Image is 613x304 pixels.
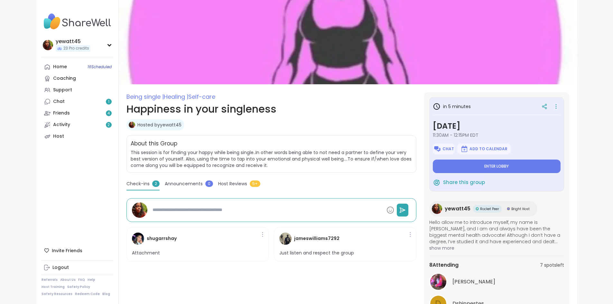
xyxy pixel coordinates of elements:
[429,219,564,245] span: Hello allow me to introduce myself, my name is [PERSON_NAME], and I am and always have been the b...
[433,145,441,153] img: ShareWell Logomark
[132,250,160,256] p: Attachment
[188,93,215,101] span: Self-care
[429,261,459,269] span: 8 Attending
[42,61,113,73] a: Home16Scheduled
[442,146,454,152] span: Chat
[433,132,561,138] span: 11:30AM - 12:15PM EDT
[433,103,471,110] h3: in 5 minutes
[476,207,479,210] img: Rocket Peer
[129,122,135,128] img: yewatt45
[218,180,247,187] span: Host Reviews
[279,233,292,245] img: jameswilliams7292
[108,99,109,105] span: 1
[132,233,144,245] img: shugarrshay
[53,75,76,82] div: Coaching
[126,180,150,187] span: Check-ins
[126,93,164,101] span: Being single |
[88,64,112,69] span: 16 Scheduled
[60,278,76,282] a: About Us
[511,207,530,211] span: Bright Host
[78,278,85,282] a: FAQ
[469,146,507,152] span: Add to Calendar
[205,180,213,187] span: 0
[88,278,95,282] a: Help
[42,245,113,256] div: Invite Friends
[429,245,564,251] span: show more
[75,292,100,296] a: Redeem Code
[42,262,113,273] a: Logout
[457,143,511,154] button: Add to Calendar
[42,119,113,131] a: Activity2
[63,46,89,51] span: 23 Pro credits
[147,235,177,242] h4: shugarrshay
[53,98,65,105] div: Chat
[443,179,485,186] span: Share this group
[433,120,561,132] h3: [DATE]
[445,205,470,213] span: yewatt45
[507,207,510,210] img: Bright Host
[152,180,160,187] span: 2
[56,38,90,45] div: yewatt45
[42,96,113,107] a: Chat1
[132,202,147,218] img: yewatt45
[433,160,561,173] button: Enter lobby
[53,87,72,93] div: Support
[42,131,113,142] a: Host
[540,262,564,269] span: 7 spots left
[452,278,495,286] span: Sherl
[432,204,442,214] img: yewatt45
[430,274,446,290] img: Sherl
[42,292,72,296] a: Safety Resources
[42,285,65,289] a: Host Training
[165,180,203,187] span: Announcements
[131,140,177,148] h2: About this Group
[52,264,69,271] div: Logout
[164,93,188,101] span: Healing |
[126,101,416,117] h1: Happiness in your singleness
[460,145,468,153] img: ShareWell Logomark
[42,107,113,119] a: Friends4
[53,122,70,128] div: Activity
[107,111,110,116] span: 4
[484,164,509,169] span: Enter lobby
[67,285,90,289] a: Safety Policy
[137,122,181,128] a: Hosted byyewatt45
[279,250,354,256] p: Just listen and respect the group
[107,122,110,128] span: 2
[53,64,67,70] div: Home
[433,176,485,189] button: Share this group
[480,207,499,211] span: Rocket Peer
[42,73,113,84] a: Coaching
[433,179,441,186] img: ShareWell Logomark
[433,143,455,154] button: Chat
[294,235,339,242] h4: jameswilliams7292
[42,278,58,282] a: Referrals
[42,84,113,96] a: Support
[53,133,64,140] div: Host
[250,180,260,187] span: 5+
[43,40,53,50] img: yewatt45
[42,10,113,33] img: ShareWell Nav Logo
[429,201,537,216] a: yewatt45yewatt45Rocket PeerRocket PeerBright HostBright Host
[131,149,412,169] span: This session is for finding your happy while being single..In other words being able to not need ...
[102,292,110,296] a: Blog
[53,110,70,116] div: Friends
[429,273,564,291] a: Sherl[PERSON_NAME]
